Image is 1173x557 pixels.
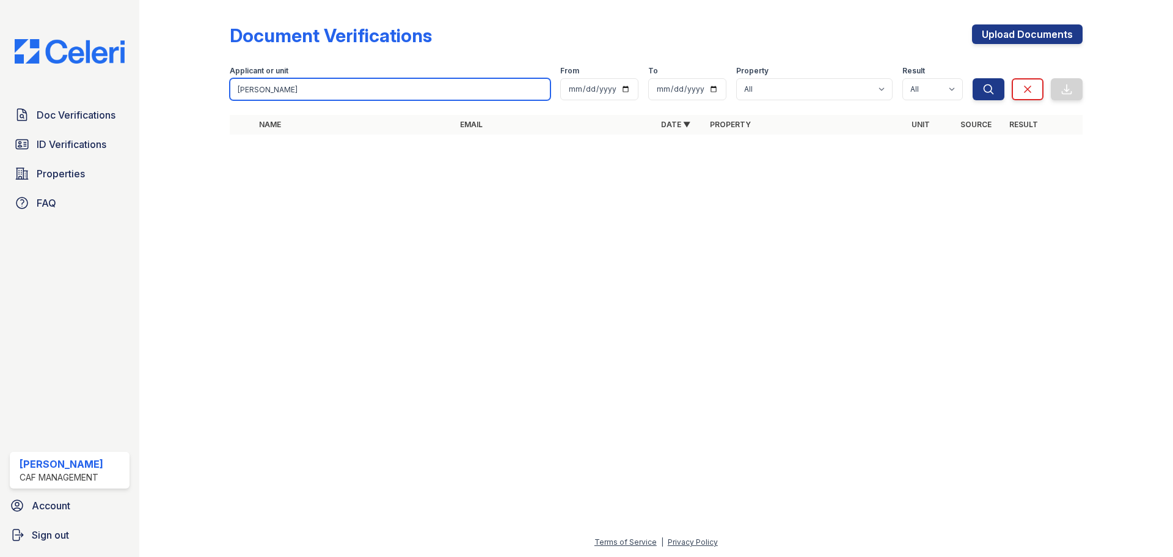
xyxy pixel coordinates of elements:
span: Sign out [32,528,69,542]
div: [PERSON_NAME] [20,457,103,471]
span: Account [32,498,70,513]
a: Email [460,120,483,129]
span: Doc Verifications [37,108,115,122]
a: Result [1009,120,1038,129]
a: Upload Documents [972,24,1083,44]
div: | [661,537,663,547]
label: Property [736,66,769,76]
a: Doc Verifications [10,103,130,127]
a: Properties [10,161,130,186]
label: Result [902,66,925,76]
div: CAF Management [20,471,103,484]
a: Property [710,120,751,129]
input: Search by name, email, or unit number [230,78,550,100]
a: ID Verifications [10,132,130,157]
a: Name [259,120,281,129]
label: To [648,66,658,76]
a: FAQ [10,191,130,215]
div: Document Verifications [230,24,432,46]
a: Privacy Policy [668,537,718,547]
a: Account [5,493,134,518]
a: Terms of Service [594,537,657,547]
img: CE_Logo_Blue-a8612792a0a2168367f1c8372b55b34899dd931a85d93a1a3d3e32e68fde9ad4.png [5,39,134,64]
label: Applicant or unit [230,66,288,76]
a: Sign out [5,523,134,547]
span: Properties [37,166,85,181]
span: ID Verifications [37,137,106,152]
label: From [560,66,579,76]
a: Date ▼ [661,120,690,129]
span: FAQ [37,196,56,210]
a: Unit [912,120,930,129]
a: Source [960,120,992,129]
